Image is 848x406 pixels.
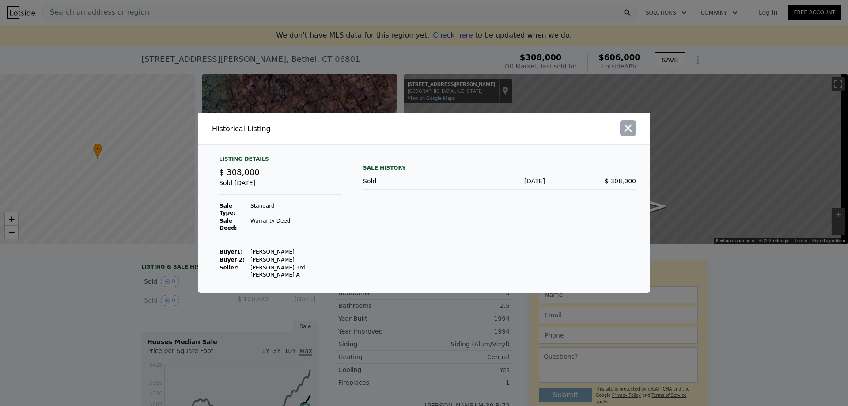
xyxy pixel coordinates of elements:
div: Listing Details [219,156,342,166]
td: Warranty Deed [250,217,342,232]
div: Sold [363,177,454,186]
div: Historical Listing [212,124,420,134]
div: Sale History [363,163,636,173]
span: $ 308,000 [605,178,636,185]
div: Sold [DATE] [219,178,342,195]
td: [PERSON_NAME] [250,256,342,264]
strong: Sale Type: [220,203,235,216]
td: [PERSON_NAME] [250,248,342,256]
td: [PERSON_NAME] 3rd [PERSON_NAME] A [250,264,342,279]
strong: Buyer 2: [220,257,245,263]
div: [DATE] [454,177,545,186]
strong: Sale Deed: [220,218,237,231]
span: $ 308,000 [219,167,260,177]
strong: Seller : [220,265,239,271]
td: Standard [250,202,342,217]
strong: Buyer 1 : [220,249,243,255]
